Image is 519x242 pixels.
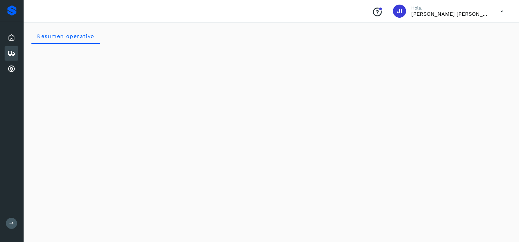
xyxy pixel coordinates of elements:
div: Embarques [5,46,18,61]
p: Hola, [411,5,490,11]
span: Resumen operativo [37,33,95,39]
p: JOHNATAN IVAN ESQUIVEL MEDRANO [411,11,490,17]
div: Cuentas por cobrar [5,62,18,76]
div: Inicio [5,30,18,45]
